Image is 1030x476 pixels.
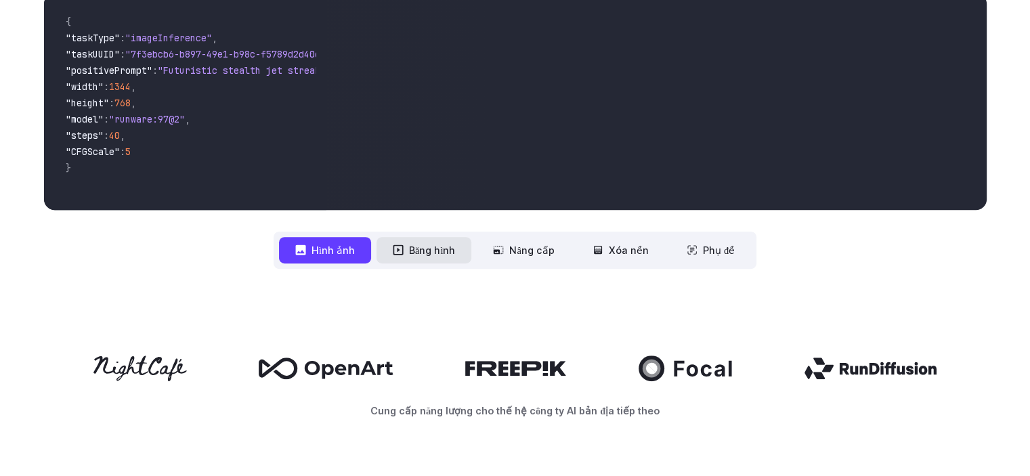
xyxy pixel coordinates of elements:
[66,162,71,174] span: }
[109,129,120,142] span: 40
[120,48,125,60] span: :
[370,405,660,416] font: Cung cấp năng lượng cho thế hệ công ty AI bản địa tiếp theo
[109,113,185,125] span: "runware:97@2"
[66,64,152,77] span: "positivePrompt"
[312,244,355,256] font: Hình ảnh
[104,113,109,125] span: :
[66,129,104,142] span: "steps"
[120,129,125,142] span: ,
[114,97,131,109] span: 768
[66,32,120,44] span: "taskType"
[125,146,131,158] span: 5
[212,32,217,44] span: ,
[104,81,109,93] span: :
[185,113,190,125] span: ,
[125,48,331,60] span: "7f3ebcb6-b897-49e1-b98c-f5789d2d40d7"
[409,244,455,256] font: Băng hình
[131,97,136,109] span: ,
[158,64,651,77] span: "Futuristic stealth jet streaking through a neon-lit cityscape with glowing purple exhaust"
[66,48,120,60] span: "taskUUID"
[131,81,136,93] span: ,
[152,64,158,77] span: :
[609,244,649,256] font: Xóa nền
[109,81,131,93] span: 1344
[120,32,125,44] span: :
[125,32,212,44] span: "imageInference"
[703,244,735,256] font: Phụ đề
[104,129,109,142] span: :
[66,81,104,93] span: "width"
[509,244,554,256] font: Nâng cấp
[66,146,120,158] span: "CFGScale"
[66,113,104,125] span: "model"
[66,97,109,109] span: "height"
[66,16,71,28] span: {
[109,97,114,109] span: :
[120,146,125,158] span: :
